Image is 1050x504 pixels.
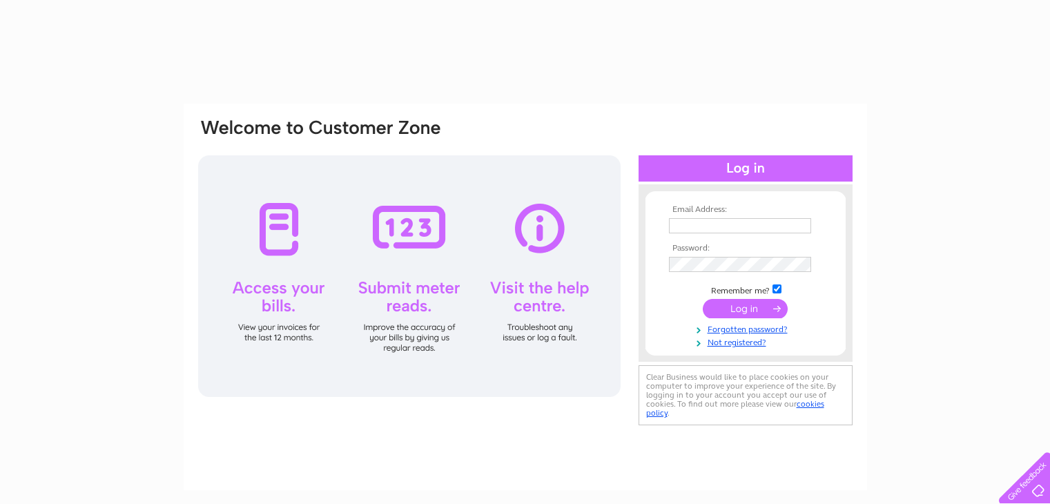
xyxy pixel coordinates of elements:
input: Submit [703,299,788,318]
a: cookies policy [646,399,824,418]
a: Not registered? [669,335,826,348]
div: Clear Business would like to place cookies on your computer to improve your experience of the sit... [639,365,853,425]
td: Remember me? [665,282,826,296]
a: Forgotten password? [669,322,826,335]
th: Password: [665,244,826,253]
th: Email Address: [665,205,826,215]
